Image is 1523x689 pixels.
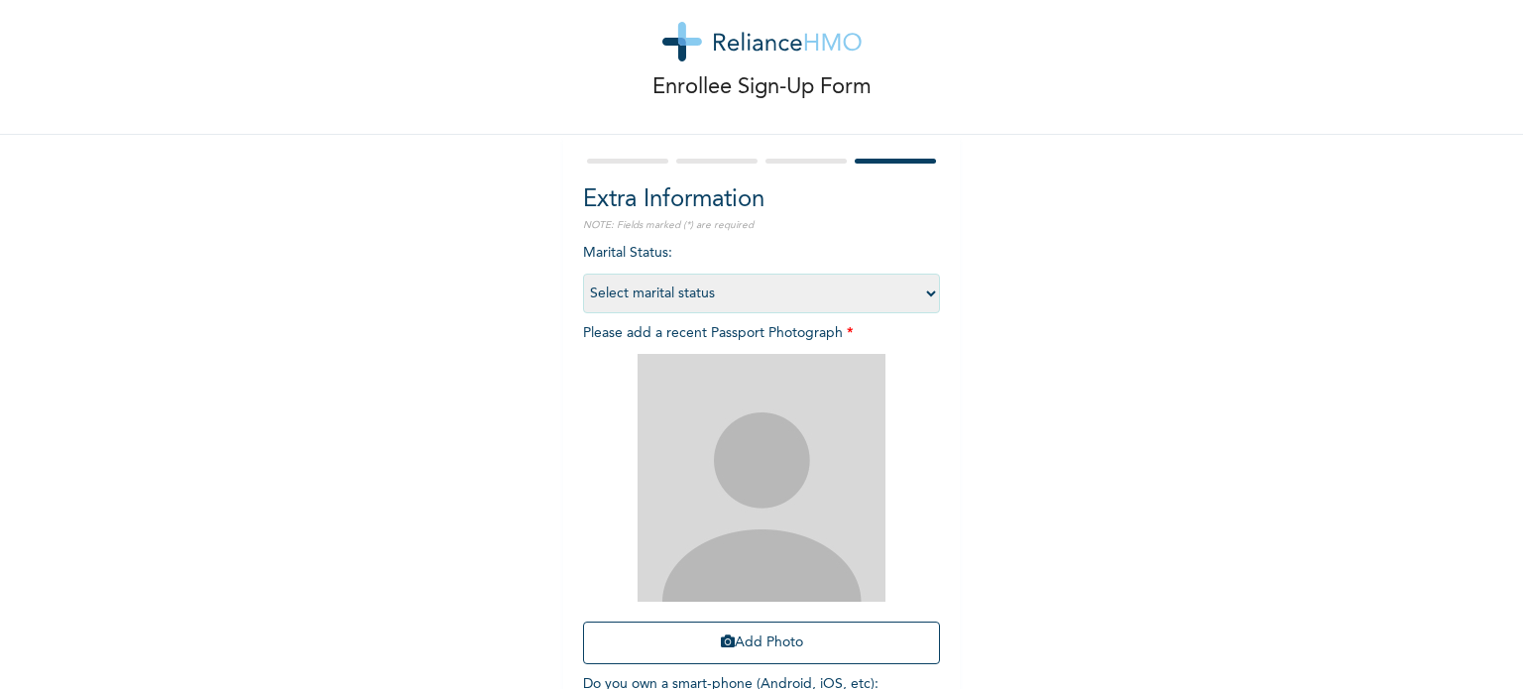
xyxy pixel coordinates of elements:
button: Add Photo [583,622,940,664]
h2: Extra Information [583,182,940,218]
p: NOTE: Fields marked (*) are required [583,218,940,233]
span: Please add a recent Passport Photograph [583,326,940,674]
img: logo [662,22,862,61]
p: Enrollee Sign-Up Form [652,71,872,104]
span: Marital Status : [583,246,940,300]
img: Crop [638,354,885,602]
